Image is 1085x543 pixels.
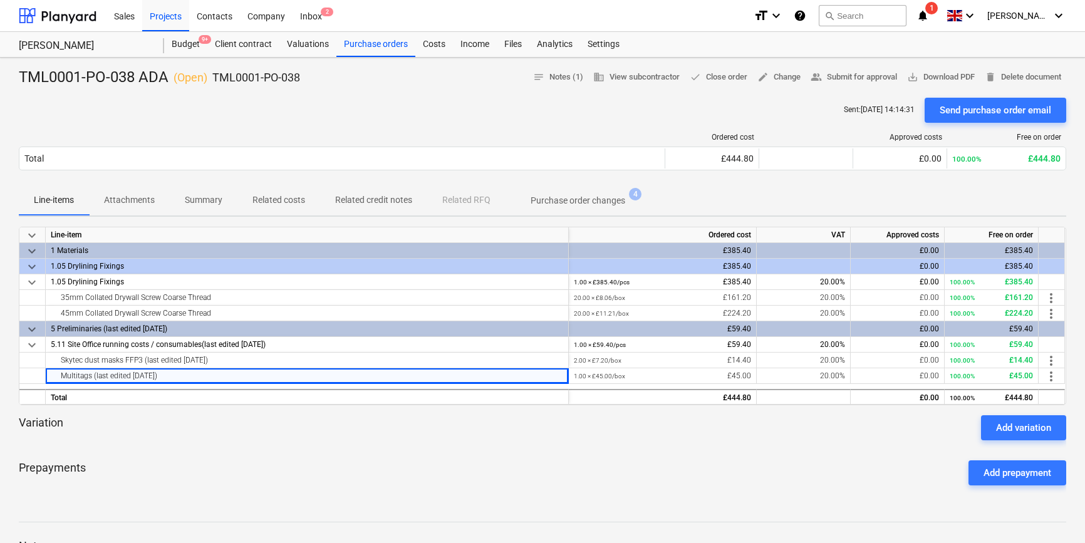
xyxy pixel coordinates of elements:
span: 1.05 Drylining Fixings [51,277,124,286]
div: £0.00 [856,306,939,321]
button: Send purchase order email [925,98,1066,123]
div: £0.00 [858,153,942,163]
a: Client contract [207,32,279,57]
span: notes [533,71,544,83]
div: 20.00% [757,274,851,290]
div: TML0001-PO-038 ADA [19,68,300,88]
a: Files [497,32,529,57]
div: £444.80 [950,390,1033,406]
div: Analytics [529,32,580,57]
div: Ordered cost [569,227,757,243]
p: Related credit notes [335,194,412,207]
a: Income [453,32,497,57]
button: Delete document [980,68,1066,87]
div: £14.40 [574,353,751,368]
div: 5 Preliminaries (last edited 30 May 2025) [51,321,563,336]
div: Free on order [945,227,1039,243]
div: 20.00% [757,353,851,368]
button: Notes (1) [528,68,588,87]
div: Settings [580,32,627,57]
small: 1.00 × £59.40 / pcs [574,341,626,348]
p: Purchase order changes [531,194,625,207]
div: £385.40 [574,243,751,259]
div: £385.40 [950,243,1033,259]
i: keyboard_arrow_down [1051,8,1066,23]
span: people_alt [811,71,822,83]
div: 20.00% [757,337,851,353]
div: Total [24,153,44,163]
a: Valuations [279,32,336,57]
span: keyboard_arrow_down [24,338,39,353]
div: £14.40 [950,353,1033,368]
button: Search [819,5,906,26]
div: 35mm Collated Drywall Screw Coarse Thread [51,290,563,305]
button: Add prepayment [968,460,1066,485]
div: Ordered cost [670,133,754,142]
div: 20.00% [757,306,851,321]
div: Budget [164,32,207,57]
small: 100.00% [950,310,975,317]
div: £0.00 [856,368,939,384]
div: £0.00 [856,390,939,406]
span: keyboard_arrow_down [24,322,39,337]
p: TML0001-PO-038 [212,70,300,85]
span: keyboard_arrow_down [24,228,39,243]
div: £161.20 [574,290,751,306]
div: £385.40 [574,274,751,290]
div: Multitags (last edited 24 Sep 2025) [51,368,563,383]
div: Total [46,389,569,405]
i: keyboard_arrow_down [962,8,977,23]
button: Add variation [981,415,1066,440]
div: Chat Widget [1022,483,1085,543]
span: 9+ [199,35,211,44]
div: £0.00 [856,321,939,337]
p: Variation [19,415,63,440]
div: VAT [757,227,851,243]
span: Delete document [985,70,1061,85]
span: more_vert [1044,369,1059,384]
div: 20.00% [757,368,851,384]
span: delete [985,71,996,83]
div: £45.00 [950,368,1033,384]
div: £444.80 [670,153,754,163]
small: 100.00% [950,341,975,348]
button: Close order [685,68,752,87]
div: Send purchase order email [940,102,1051,118]
span: Submit for approval [811,70,897,85]
div: £0.00 [856,290,939,306]
span: business [593,71,605,83]
button: Download PDF [902,68,980,87]
div: 20.00% [757,290,851,306]
button: View subcontractor [588,68,685,87]
div: £45.00 [574,368,751,384]
span: 4 [629,188,641,200]
span: more_vert [1044,353,1059,368]
div: Add variation [996,420,1051,436]
div: Skytec dust masks FFP3 (last edited 24 Sep 2025) [51,353,563,368]
div: £385.40 [950,259,1033,274]
div: Costs [415,32,453,57]
div: £161.20 [950,290,1033,306]
div: 1.05 Drylining Fixings [51,259,563,274]
span: 1 [925,2,938,14]
span: Close order [690,70,747,85]
span: keyboard_arrow_down [24,244,39,259]
span: more_vert [1044,306,1059,321]
div: Approved costs [858,133,942,142]
p: Summary [185,194,222,207]
button: Change [752,68,806,87]
div: £444.80 [952,153,1061,163]
p: ( Open ) [174,70,207,85]
span: View subcontractor [593,70,680,85]
small: 20.00 × £11.21 / box [574,310,629,317]
div: Line-item [46,227,569,243]
p: Prepayments [19,460,86,485]
div: (last edited [DATE]) [46,337,569,353]
small: 2.00 × £7.20 / box [574,357,621,364]
div: £0.00 [856,353,939,368]
small: 1.00 × £385.40 / pcs [574,279,630,286]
